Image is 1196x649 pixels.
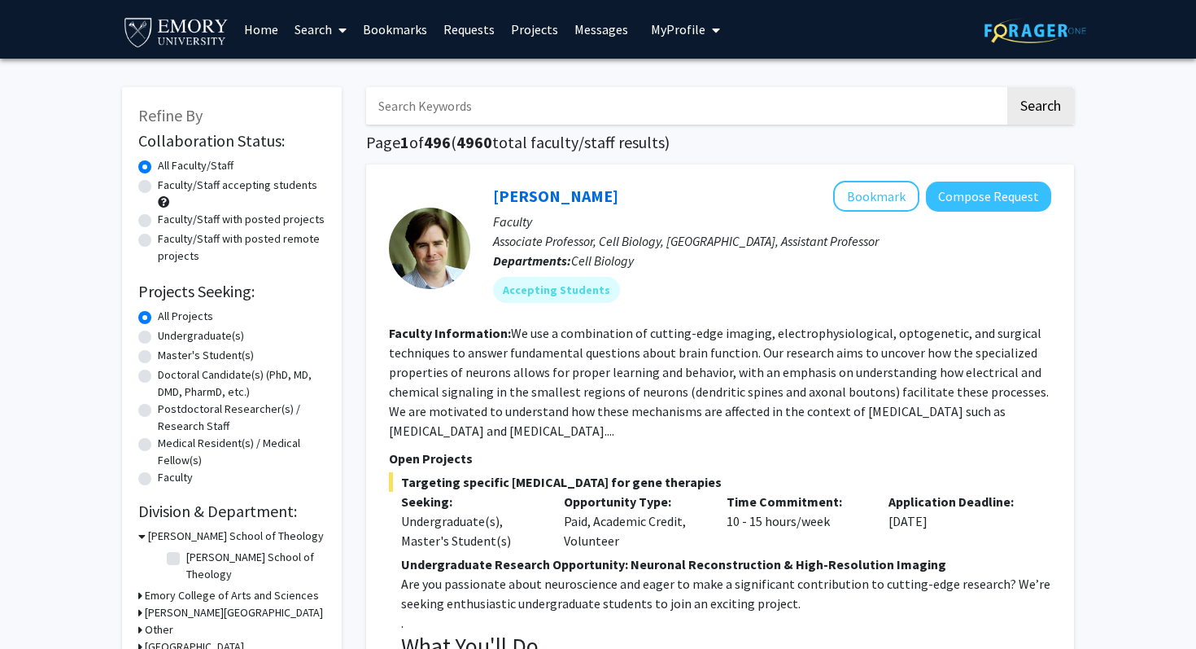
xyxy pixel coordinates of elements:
b: Departments: [493,252,571,269]
b: Faculty Information: [389,325,511,341]
label: Faculty/Staff with posted remote projects [158,230,325,265]
h2: Division & Department: [138,502,325,521]
p: Seeking: [401,492,539,511]
p: Associate Professor, Cell Biology, [GEOGRAPHIC_DATA], Assistant Professor [493,231,1051,251]
label: Postdoctoral Researcher(s) / Research Staff [158,401,325,435]
fg-read-more: We use a combination of cutting-edge imaging, electrophysiological, optogenetic, and surgical tec... [389,325,1049,439]
mat-chip: Accepting Students [493,277,620,303]
h2: Collaboration Status: [138,131,325,151]
div: [DATE] [876,492,1039,550]
label: Undergraduate(s) [158,327,244,344]
label: Medical Resident(s) / Medical Fellow(s) [158,435,325,469]
span: My Profile [651,21,705,37]
label: All Faculty/Staff [158,157,234,174]
a: Bookmarks [355,1,435,58]
p: Are you passionate about neuroscience and eager to make a significant contribution to cutting-edg... [401,574,1051,613]
a: Search [286,1,355,58]
h3: [PERSON_NAME] School of Theology [148,528,324,545]
label: [PERSON_NAME] School of Theology [186,549,321,583]
span: 1 [400,132,409,152]
label: Faculty [158,469,193,486]
button: Compose Request to Matt Rowan [926,182,1051,212]
p: . [401,613,1051,633]
span: 4960 [456,132,492,152]
img: Emory University Logo [122,13,230,50]
img: ForagerOne Logo [984,18,1086,43]
h3: Other [145,621,173,638]
a: Messages [566,1,636,58]
iframe: Chat [12,576,69,637]
p: Faculty [493,212,1051,231]
div: 10 - 15 hours/week [714,492,877,550]
h2: Projects Seeking: [138,282,325,301]
label: Faculty/Staff with posted projects [158,211,325,228]
button: Add Matt Rowan to Bookmarks [833,181,919,212]
a: Projects [503,1,566,58]
a: [PERSON_NAME] [493,186,618,206]
span: Targeting specific [MEDICAL_DATA] for gene therapies [389,472,1051,492]
p: Application Deadline: [888,492,1027,511]
label: Doctoral Candidate(s) (PhD, MD, DMD, PharmD, etc.) [158,366,325,401]
h3: [PERSON_NAME][GEOGRAPHIC_DATA] [145,604,323,621]
a: Home [236,1,286,58]
label: All Projects [158,308,213,325]
div: Undergraduate(s), Master's Student(s) [401,511,539,550]
label: Master's Student(s) [158,347,254,364]
span: Cell Biology [571,252,634,269]
h1: Page of ( total faculty/staff results) [366,133,1074,152]
input: Search Keywords [366,87,1005,125]
strong: Undergraduate Research Opportunity: Neuronal Reconstruction & High-Resolution Imaging [401,556,946,572]
a: Requests [435,1,503,58]
p: Time Commitment: [727,492,865,511]
p: Open Projects [389,449,1051,468]
p: Opportunity Type: [564,492,702,511]
div: Paid, Academic Credit, Volunteer [552,492,714,550]
button: Search [1007,87,1074,125]
span: Refine By [138,105,203,125]
span: 496 [424,132,451,152]
label: Faculty/Staff accepting students [158,177,317,194]
h3: Emory College of Arts and Sciences [145,587,319,604]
